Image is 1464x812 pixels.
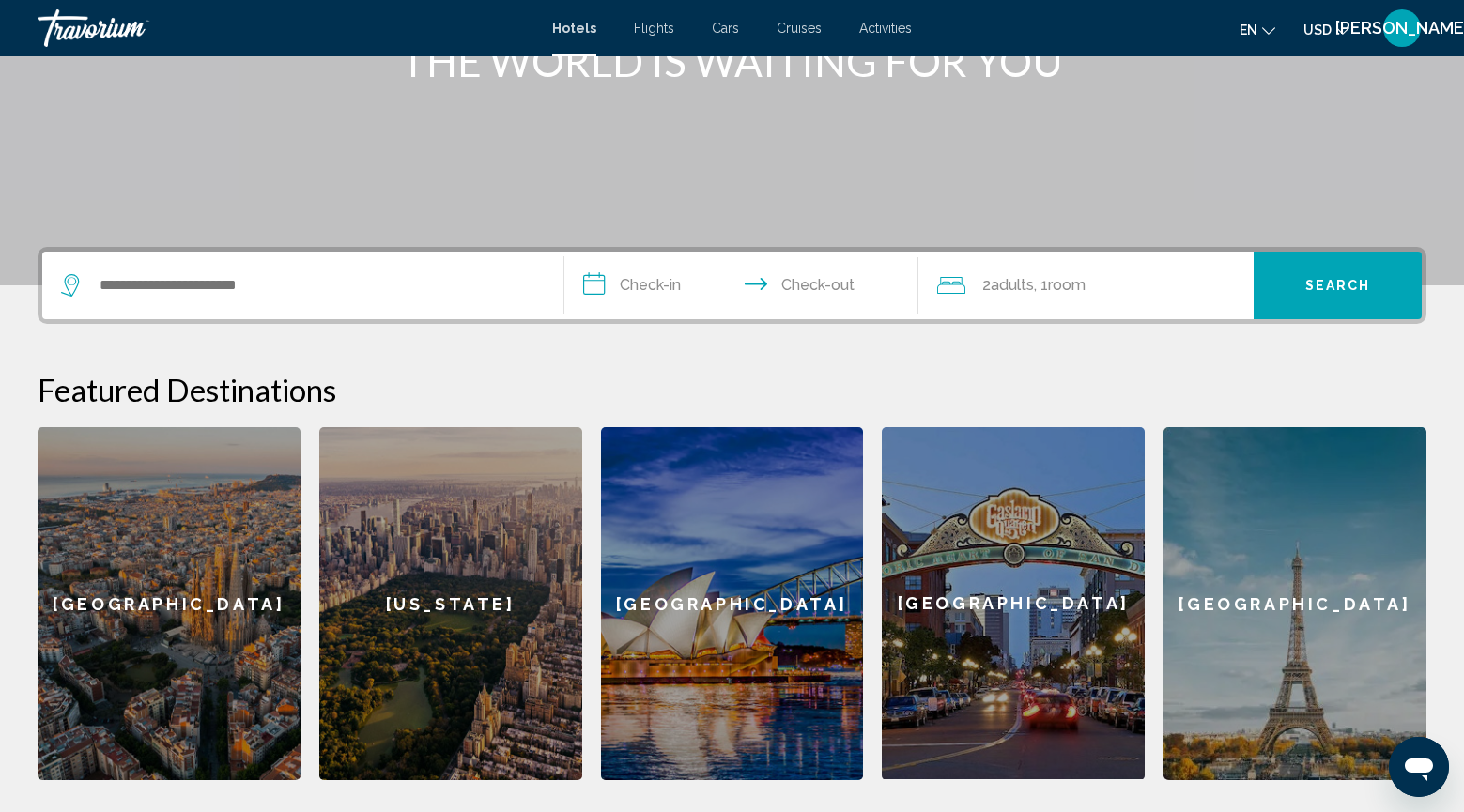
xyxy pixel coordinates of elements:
[1163,427,1426,780] a: [GEOGRAPHIC_DATA]
[1034,272,1086,299] span: , 1
[1378,8,1426,48] button: User Menu
[859,21,912,36] a: Activities
[634,21,674,36] a: Flights
[882,427,1145,779] div: [GEOGRAPHIC_DATA]
[38,427,301,780] a: [GEOGRAPHIC_DATA]
[882,427,1145,780] a: [GEOGRAPHIC_DATA]
[38,9,533,47] a: Travorium
[380,37,1085,85] h1: THE WORLD IS WAITING FOR YOU
[1303,16,1349,43] button: Change currency
[777,21,822,36] a: Cruises
[1240,23,1257,38] span: en
[552,21,596,36] a: Hotels
[564,252,918,319] button: Check in and out dates
[991,276,1034,294] span: Adults
[1048,276,1086,294] span: Room
[1305,279,1371,294] span: Search
[319,427,582,780] a: [US_STATE]
[42,252,1422,319] div: Search widget
[1254,252,1422,319] button: Search
[712,21,739,36] a: Cars
[918,252,1254,319] button: Travelers: 2 adults, 0 children
[1303,23,1332,38] span: USD
[38,371,1426,408] h2: Featured Destinations
[1240,16,1275,43] button: Change language
[982,272,1034,299] span: 2
[1389,737,1449,797] iframe: Button to launch messaging window
[601,427,864,780] a: [GEOGRAPHIC_DATA]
